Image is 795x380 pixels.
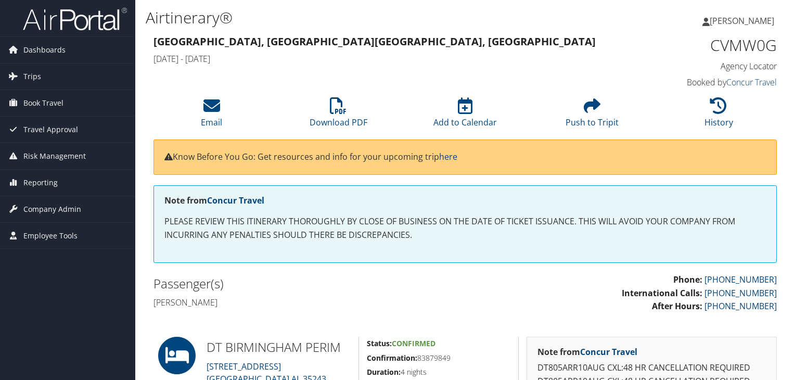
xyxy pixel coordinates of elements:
a: History [704,103,733,128]
span: Dashboards [23,37,66,63]
h1: Airtinerary® [146,7,572,29]
span: Book Travel [23,90,63,116]
a: Concur Travel [726,77,777,88]
img: airportal-logo.png [23,7,127,31]
span: Travel Approval [23,117,78,143]
a: Email [201,103,222,128]
h2: Passenger(s) [153,275,457,293]
strong: [GEOGRAPHIC_DATA], [GEOGRAPHIC_DATA] [GEOGRAPHIC_DATA], [GEOGRAPHIC_DATA] [153,34,596,48]
strong: Confirmation: [367,353,417,363]
strong: Note from [164,195,264,206]
span: Company Admin [23,196,81,222]
h4: Agency Locator [633,60,777,72]
span: [PERSON_NAME] [710,15,774,27]
a: [PHONE_NUMBER] [704,287,777,299]
a: Concur Travel [207,195,264,206]
a: [PERSON_NAME] [702,5,785,36]
strong: Status: [367,338,392,348]
strong: Note from [537,346,637,358]
h5: 83879849 [367,353,510,363]
a: Add to Calendar [433,103,497,128]
h4: Booked by [633,77,777,88]
strong: International Calls: [622,287,702,299]
h4: [DATE] - [DATE] [153,53,617,65]
a: [PHONE_NUMBER] [704,274,777,285]
h2: DT BIRMINGHAM PERIM [207,338,351,356]
strong: Duration: [367,367,401,377]
a: here [439,151,457,162]
h4: [PERSON_NAME] [153,297,457,308]
a: Concur Travel [580,346,637,358]
strong: Phone: [673,274,702,285]
h1: CVMW0G [633,34,777,56]
p: Know Before You Go: Get resources and info for your upcoming trip [164,150,766,164]
h5: 4 nights [367,367,510,377]
strong: After Hours: [652,300,702,312]
a: Push to Tripit [566,103,619,128]
span: Confirmed [392,338,435,348]
span: Reporting [23,170,58,196]
span: Risk Management [23,143,86,169]
span: Trips [23,64,41,90]
a: Download PDF [310,103,367,128]
span: Employee Tools [23,223,78,249]
a: [PHONE_NUMBER] [704,300,777,312]
p: PLEASE REVIEW THIS ITINERARY THOROUGHLY BY CLOSE OF BUSINESS ON THE DATE OF TICKET ISSUANCE. THIS... [164,215,766,242]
